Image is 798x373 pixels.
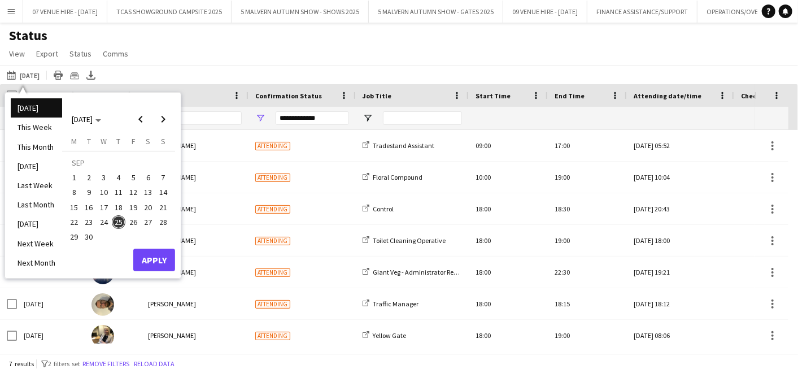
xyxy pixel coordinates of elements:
[156,215,170,229] span: 28
[148,331,196,340] span: [PERSON_NAME]
[373,141,434,150] span: Tradestand Assistant
[156,171,170,184] span: 7
[141,215,155,229] button: 27-09-2025
[255,205,290,214] span: Attending
[142,171,155,184] span: 6
[363,205,394,213] a: Control
[469,257,548,288] div: 18:00
[148,300,196,308] span: [PERSON_NAME]
[67,186,81,199] span: 8
[634,92,701,100] span: Attending date/time
[548,193,627,224] div: 18:30
[11,137,62,157] li: This Month
[156,215,171,229] button: 28-09-2025
[103,49,128,59] span: Comms
[112,215,125,229] span: 25
[255,332,290,340] span: Attending
[141,199,155,214] button: 20-09-2025
[156,185,171,199] button: 14-09-2025
[548,288,627,319] div: 18:15
[634,225,727,256] div: [DATE] 18:00
[81,215,96,229] button: 23-09-2025
[373,268,467,276] span: Giant Veg - Administrator Results
[111,199,126,214] button: 18-09-2025
[87,136,91,146] span: T
[32,46,63,61] a: Export
[255,237,290,245] span: Attending
[142,201,155,214] span: 20
[67,171,81,184] span: 1
[587,1,697,23] button: FINANCE ASSISTANCE/SUPPORT
[11,176,62,195] li: Last Week
[111,185,126,199] button: 11-09-2025
[141,185,155,199] button: 13-09-2025
[129,108,152,131] button: Previous month
[232,1,369,23] button: 5 MALVERN AUTUMN SHOW - SHOWS 2025
[255,92,322,100] span: Confirmation Status
[67,155,171,170] td: SEP
[127,186,140,199] span: 12
[156,199,171,214] button: 21-09-2025
[363,92,391,100] span: Job Title
[11,98,62,118] li: [DATE]
[156,201,170,214] span: 21
[127,171,140,184] span: 5
[142,186,155,199] span: 13
[161,136,165,146] span: S
[82,230,96,244] span: 30
[112,201,125,214] span: 18
[548,162,627,193] div: 19:00
[476,92,511,100] span: Start Time
[67,230,81,244] span: 29
[373,331,406,340] span: Yellow Gate
[156,170,171,185] button: 07-09-2025
[383,111,462,125] input: Job Title Filter Input
[111,215,126,229] button: 25-09-2025
[80,358,132,370] button: Remove filters
[71,136,77,146] span: M
[67,199,81,214] button: 15-09-2025
[126,199,141,214] button: 19-09-2025
[116,136,120,146] span: T
[72,114,93,124] span: [DATE]
[24,92,40,100] span: Date
[11,253,62,272] li: Next Month
[82,215,96,229] span: 23
[97,201,111,214] span: 17
[5,68,42,82] button: [DATE]
[111,170,126,185] button: 04-09-2025
[146,136,151,146] span: S
[97,186,111,199] span: 10
[81,229,96,244] button: 30-09-2025
[168,111,242,125] input: Name Filter Input
[82,201,96,214] span: 16
[469,193,548,224] div: 18:00
[373,300,418,308] span: Traffic Manager
[634,162,727,193] div: [DATE] 10:04
[5,46,29,61] a: View
[634,288,727,319] div: [DATE] 18:12
[548,320,627,351] div: 19:00
[107,1,232,23] button: TCAS SHOWGROUND CAMPSITE 2025
[141,170,155,185] button: 06-09-2025
[133,249,175,271] button: Apply
[548,257,627,288] div: 22:30
[152,108,175,131] button: Next month
[363,141,434,150] a: Tradestand Assistant
[67,185,81,199] button: 08-09-2025
[101,136,107,146] span: W
[156,186,170,199] span: 14
[112,186,125,199] span: 11
[98,46,133,61] a: Comms
[127,201,140,214] span: 19
[255,113,265,123] button: Open Filter Menu
[97,199,111,214] button: 17-09-2025
[23,1,107,23] button: 07 VENUE HIRE - [DATE]
[255,300,290,309] span: Attending
[634,193,727,224] div: [DATE] 20:43
[67,215,81,229] button: 22-09-2025
[255,268,290,277] span: Attending
[469,130,548,161] div: 09:00
[112,171,125,184] span: 4
[11,157,62,176] li: [DATE]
